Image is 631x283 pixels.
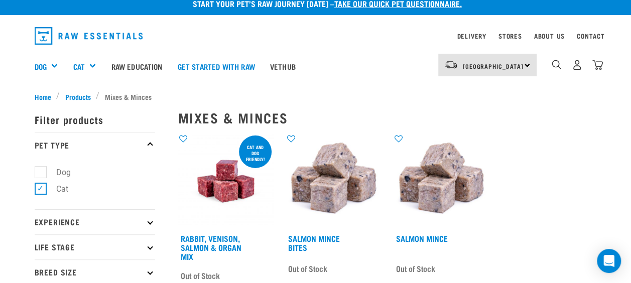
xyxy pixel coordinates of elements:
[103,46,170,86] a: Raw Education
[334,1,462,6] a: take our quick pet questionnaire.
[444,60,458,69] img: van-moving.png
[170,46,263,86] a: Get started with Raw
[572,60,582,70] img: user.png
[577,34,605,38] a: Contact
[178,133,274,229] img: Rabbit Venison Salmon Organ 1688
[73,61,84,72] a: Cat
[35,61,47,72] a: Dog
[288,236,340,249] a: Salmon Mince Bites
[40,183,72,195] label: Cat
[35,132,155,157] p: Pet Type
[597,249,621,273] div: Open Intercom Messenger
[178,110,597,125] h2: Mixes & Minces
[40,166,75,179] label: Dog
[592,60,603,70] img: home-icon@2x.png
[181,236,241,258] a: Rabbit, Venison, Salmon & Organ Mix
[552,60,561,69] img: home-icon-1@2x.png
[288,261,327,276] span: Out of Stock
[35,91,597,102] nav: breadcrumbs
[457,34,486,38] a: Delivery
[35,234,155,259] p: Life Stage
[35,91,57,102] a: Home
[534,34,564,38] a: About Us
[181,268,220,283] span: Out of Stock
[396,236,448,240] a: Salmon Mince
[27,23,605,49] nav: dropdown navigation
[396,261,435,276] span: Out of Stock
[394,133,489,229] img: 1141 Salmon Mince 01
[286,133,382,229] img: 1141 Salmon Mince 01
[60,91,96,102] a: Products
[65,91,91,102] span: Products
[239,139,272,167] div: Cat and dog friendly!
[498,34,522,38] a: Stores
[463,64,524,68] span: [GEOGRAPHIC_DATA]
[35,27,143,45] img: Raw Essentials Logo
[263,46,303,86] a: Vethub
[35,107,155,132] p: Filter products
[35,91,51,102] span: Home
[35,209,155,234] p: Experience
